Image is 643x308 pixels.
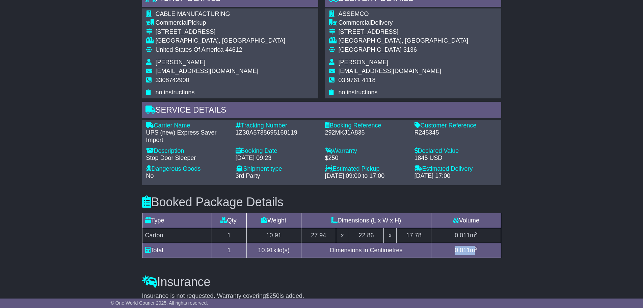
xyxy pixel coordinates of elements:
[339,46,402,53] span: [GEOGRAPHIC_DATA]
[339,28,468,36] div: [STREET_ADDRESS]
[325,147,408,155] div: Warranty
[212,213,246,228] td: Qty.
[146,172,154,179] span: No
[414,165,497,173] div: Estimated Delivery
[146,122,229,129] div: Carrier Name
[325,172,408,180] div: [DATE] 09:00 to 17:00
[414,172,497,180] div: [DATE] 17:00
[431,228,501,243] td: m
[336,228,349,243] td: x
[431,243,501,258] td: m
[156,77,189,84] span: 3308742900
[455,247,470,254] span: 0.011
[146,165,229,173] div: Dangerous Goods
[349,228,383,243] td: 22.86
[339,77,376,84] span: 03 9761 4118
[236,172,260,179] span: 3rd Party
[325,122,408,129] div: Booking Reference
[301,213,431,228] td: Dimensions (L x W x H)
[212,243,246,258] td: 1
[111,300,208,306] span: © One World Courier 2025. All rights reserved.
[325,155,408,162] div: $250
[156,37,286,45] div: [GEOGRAPHIC_DATA], [GEOGRAPHIC_DATA]
[403,46,417,53] span: 3136
[339,37,468,45] div: [GEOGRAPHIC_DATA], [GEOGRAPHIC_DATA]
[236,122,318,129] div: Tracking Number
[266,292,279,299] span: $250
[475,246,478,251] sup: 3
[156,59,206,66] span: [PERSON_NAME]
[414,129,497,137] div: R245345
[301,243,431,258] td: Dimensions in Centimetres
[146,155,229,162] div: Stop Door Sleeper
[225,46,242,53] span: 44612
[325,129,408,137] div: 292MKJ1A835
[301,228,336,243] td: 27.94
[156,89,195,96] span: no instructions
[325,165,408,173] div: Estimated Pickup
[236,147,318,155] div: Booking Date
[384,228,397,243] td: x
[156,19,188,26] span: Commercial
[156,46,224,53] span: United States Of America
[339,89,378,96] span: no instructions
[414,122,497,129] div: Customer Reference
[339,19,468,27] div: Delivery
[156,19,286,27] div: Pickup
[339,10,369,17] span: ASSEMCO
[236,155,318,162] div: [DATE] 09:23
[246,228,301,243] td: 10.91
[142,195,501,209] h3: Booked Package Details
[236,165,318,173] div: Shipment type
[142,243,212,258] td: Total
[212,228,246,243] td: 1
[156,10,230,17] span: CABLE MANUFACTURING
[339,68,441,74] span: [EMAIL_ADDRESS][DOMAIN_NAME]
[156,68,259,74] span: [EMAIL_ADDRESS][DOMAIN_NAME]
[246,213,301,228] td: Weight
[146,129,229,144] div: UPS (new) Express Saver Import
[142,228,212,243] td: Carton
[236,129,318,137] div: 1Z30A5738695168119
[146,147,229,155] div: Description
[246,243,301,258] td: kilo(s)
[156,28,286,36] div: [STREET_ADDRESS]
[414,147,497,155] div: Declared Value
[142,213,212,228] td: Type
[142,102,501,120] div: Service Details
[142,292,501,300] div: Insurance is not requested. Warranty covering is added.
[142,275,501,289] h3: Insurance
[258,247,273,254] span: 10.91
[397,228,431,243] td: 17.78
[431,213,501,228] td: Volume
[455,232,470,239] span: 0.011
[475,231,478,236] sup: 3
[339,19,371,26] span: Commercial
[414,155,497,162] div: 1845 USD
[339,59,389,66] span: [PERSON_NAME]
